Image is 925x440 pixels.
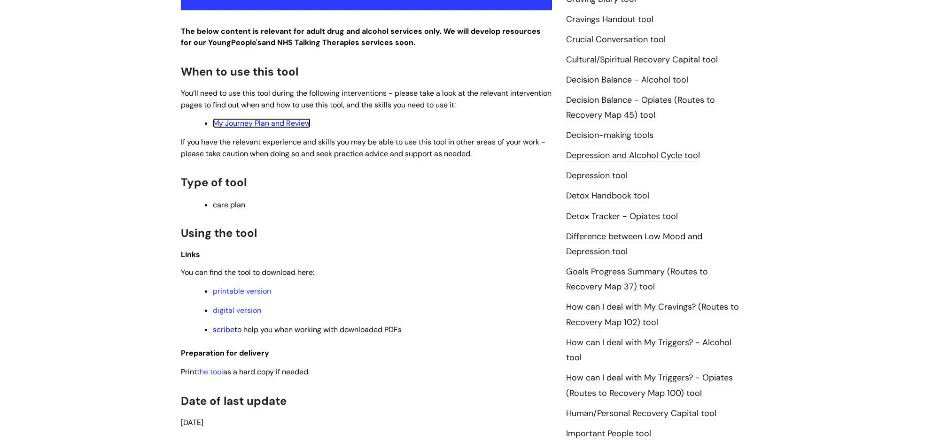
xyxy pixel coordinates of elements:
[181,348,269,358] span: Preparation for delivery
[181,250,200,259] span: Links
[566,190,649,202] a: Detox Handbook tool
[181,417,203,427] span: [DATE]
[566,34,666,46] a: Crucial Conversation tool
[213,305,261,315] a: digital version
[231,38,262,47] strong: People's
[566,54,718,66] a: Cultural/Spiritual Recovery Capital tool
[181,137,545,159] span: If you have the relevant experience and skills you may be able to use this tool in other areas of...
[566,337,731,364] a: How can I deal with My Triggers? - Alcohol tool
[566,301,739,328] a: How can I deal with My Cravings? (Routes to Recovery Map 102) tool
[181,226,257,240] span: Using the tool
[566,14,653,26] a: Cravings Handout tool
[181,367,310,377] span: Print as a hard copy if needed.
[566,74,688,86] a: Decision Balance - Alcohol tool
[566,170,628,182] a: Depression tool
[197,367,223,377] a: the tool
[213,200,245,210] span: care plan
[566,129,653,142] a: Decision-making tools
[213,325,402,334] span: to help you when working with downloaded PDFs
[181,64,298,79] span: When to use this tool
[566,94,715,121] a: Decision Balance - Opiates (Routes to Recovery Map 45) tool
[566,266,708,293] a: Goals Progress Summary (Routes to Recovery Map 37) tool
[213,118,311,128] a: My Journey Plan and Review
[566,150,700,162] a: Depression and Alcohol Cycle tool
[213,286,271,296] a: printable version
[181,26,541,48] strong: The below content is relevant for adult drug and alcohol services only. We will develop resources...
[213,325,234,334] a: scribe
[181,175,247,190] span: Type of tool
[566,372,733,399] a: How can I deal with My Triggers? - Opiates (Routes to Recovery Map 100) tool
[566,231,702,258] a: Difference between Low Mood and Depression tool
[566,408,716,420] a: Human/Personal Recovery Capital tool
[181,394,287,408] span: Date of last update
[566,211,678,223] a: Detox Tracker - Opiates tool
[566,428,651,440] a: Important People tool
[181,88,552,110] span: You’ll need to use this tool during the following interventions - please take a look at the relev...
[181,267,314,277] span: You can find the tool to download here:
